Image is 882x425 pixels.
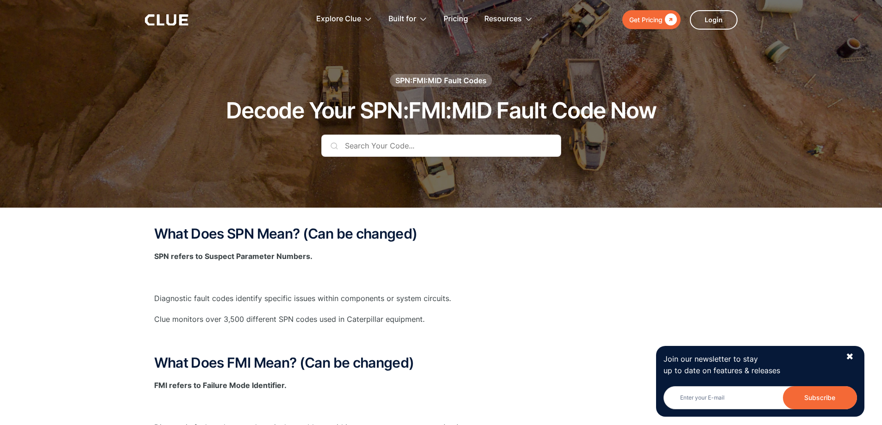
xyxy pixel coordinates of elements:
[316,5,372,34] div: Explore Clue
[395,75,487,86] div: SPN:FMI:MID Fault Codes
[663,14,677,25] div: 
[154,252,313,261] strong: SPN refers to Suspect Parameter Numbers.
[663,386,857,409] input: Enter your E-mail
[629,14,663,25] div: Get Pricing
[663,353,838,376] p: Join our newsletter to stay up to date on features & releases
[663,386,857,409] form: Newsletter
[154,334,728,346] p: ‍
[690,10,738,30] a: Login
[154,400,728,412] p: ‍
[444,5,468,34] a: Pricing
[154,381,287,390] strong: FMI refers to Failure Mode Identifier.
[154,293,728,304] p: Diagnostic fault codes identify specific issues within components or system circuits.
[388,5,427,34] div: Built for
[154,271,728,283] p: ‍
[154,355,728,370] h2: What Does FMI Mean? (Can be changed)
[484,5,522,34] div: Resources
[154,314,728,325] p: Clue monitors over 3,500 different SPN codes used in Caterpillar equipment.
[846,351,854,363] div: ✖
[484,5,533,34] div: Resources
[226,99,656,123] h1: Decode Your SPN:FMI:MID Fault Code Now
[321,135,561,157] input: Search Your Code...
[783,386,857,409] input: Subscribe
[154,226,728,241] h2: What Does SPN Mean? (Can be changed)
[316,5,361,34] div: Explore Clue
[622,10,681,29] a: Get Pricing
[388,5,416,34] div: Built for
